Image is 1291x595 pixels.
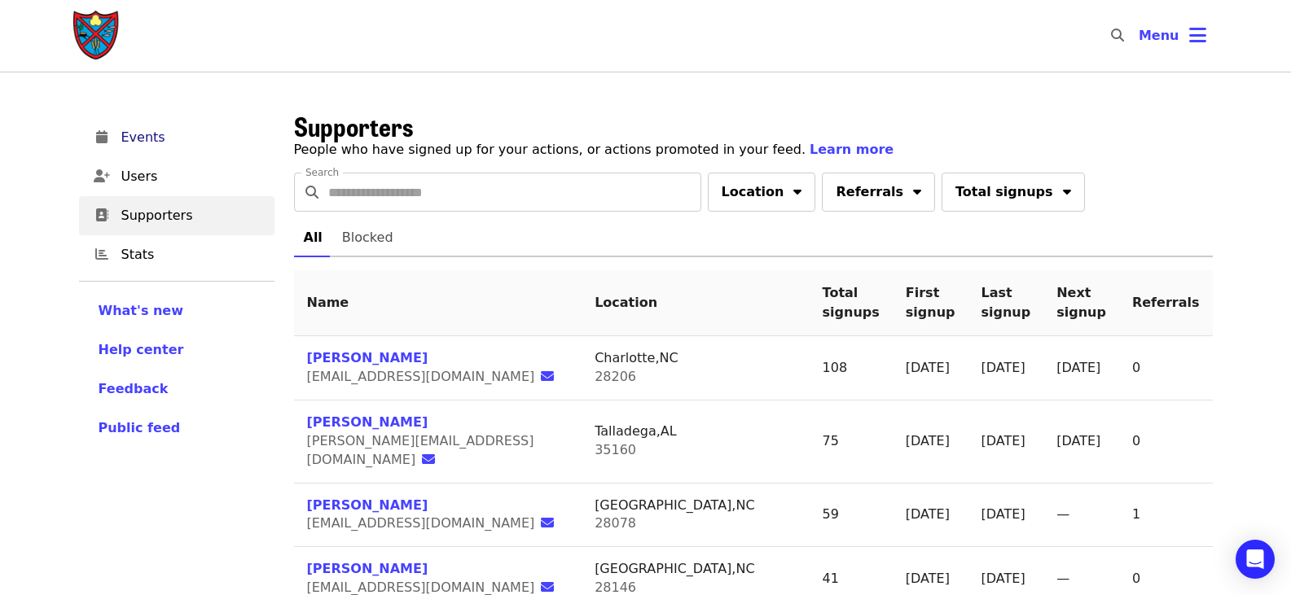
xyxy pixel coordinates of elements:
[942,173,1085,212] button: Total signups
[294,140,1213,160] p: People who have signed up for your actions, or actions promoted in your feed.
[595,561,754,576] span: [GEOGRAPHIC_DATA], NC
[1126,16,1219,55] button: Toggle account menu
[422,452,435,467] i: envelope icon
[822,173,935,212] button: Referrals
[307,350,428,365] a: [PERSON_NAME]
[307,515,535,531] span: [EMAIL_ADDRESS][DOMAIN_NAME]
[913,182,921,197] i: sort-down icon
[121,245,261,265] span: Stats
[332,218,403,257] a: Blocked
[595,350,678,365] span: Charlotte, NC
[541,369,554,384] i: envelope icon
[294,107,413,145] span: Supporters
[99,342,184,357] span: Help center
[307,414,428,430] a: [PERSON_NAME]
[968,336,1044,400] td: [DATE]
[307,561,428,576] a: [PERSON_NAME]
[1043,270,1119,336] th: Next signup
[955,182,1053,202] span: Total signups
[307,580,535,595] span: [EMAIL_ADDRESS][DOMAIN_NAME]
[893,483,968,548] td: [DATE]
[94,168,110,184] i: user-plus icon
[968,400,1044,483] td: [DATE]
[294,270,582,336] th: Name
[79,235,274,274] a: Stats
[294,218,332,257] a: All
[121,167,261,186] span: Users
[1111,28,1124,43] i: search icon
[99,418,255,438] a: Public feed
[307,433,534,467] span: [PERSON_NAME][EMAIL_ADDRESS][DOMAIN_NAME]
[99,340,255,360] a: Help center
[541,580,554,595] i: envelope icon
[72,10,121,62] img: Society of St. Andrew - Home
[582,270,809,336] th: Location
[304,226,323,249] span: All
[893,400,968,483] td: [DATE]
[1139,28,1179,43] span: Menu
[541,369,564,384] a: envelope icon
[893,336,968,400] td: [DATE]
[121,206,261,225] span: Supporters
[1043,483,1119,548] td: —
[708,173,816,212] button: Location
[541,515,564,531] a: envelope icon
[121,128,261,147] span: Events
[810,483,893,548] td: 59
[1189,24,1206,47] i: bars icon
[1119,483,1213,548] td: 1
[1043,400,1119,483] td: [DATE]
[307,369,535,384] span: [EMAIL_ADDRESS][DOMAIN_NAME]
[595,514,796,533] p: 28078
[1119,400,1213,483] td: 0
[836,182,903,202] span: Referrals
[810,400,893,483] td: 75
[79,157,274,196] a: Users
[722,182,784,202] span: Location
[422,452,445,467] a: envelope icon
[99,303,184,318] span: What's new
[305,168,339,177] label: Search
[810,142,894,157] a: Learn more
[79,196,274,235] a: Supporters
[95,208,108,223] i: address-book icon
[968,270,1044,336] th: Last signup
[810,270,893,336] th: Total signups
[793,182,801,197] i: sort-down icon
[305,185,318,200] i: search icon
[95,247,108,262] i: chart-bar icon
[541,580,564,595] a: envelope icon
[1043,336,1119,400] td: [DATE]
[810,336,893,400] td: 108
[79,118,274,157] a: Events
[595,423,677,439] span: Talladega, AL
[893,270,968,336] th: First signup
[342,226,393,249] span: Blocked
[99,420,181,435] span: Public feed
[595,441,796,460] p: 35160
[595,368,796,387] p: 28206
[541,515,554,531] i: envelope icon
[328,173,701,212] input: Search
[1236,540,1275,579] div: Open Intercom Messenger
[1119,336,1213,400] td: 0
[1119,270,1213,336] th: Referrals
[99,379,169,399] button: Feedback
[1063,182,1071,197] i: sort-down icon
[1134,16,1147,55] input: Search
[96,129,108,145] i: calendar icon
[99,301,255,321] a: What's new
[307,497,428,513] a: [PERSON_NAME]
[968,483,1044,548] td: [DATE]
[595,497,754,513] span: [GEOGRAPHIC_DATA], NC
